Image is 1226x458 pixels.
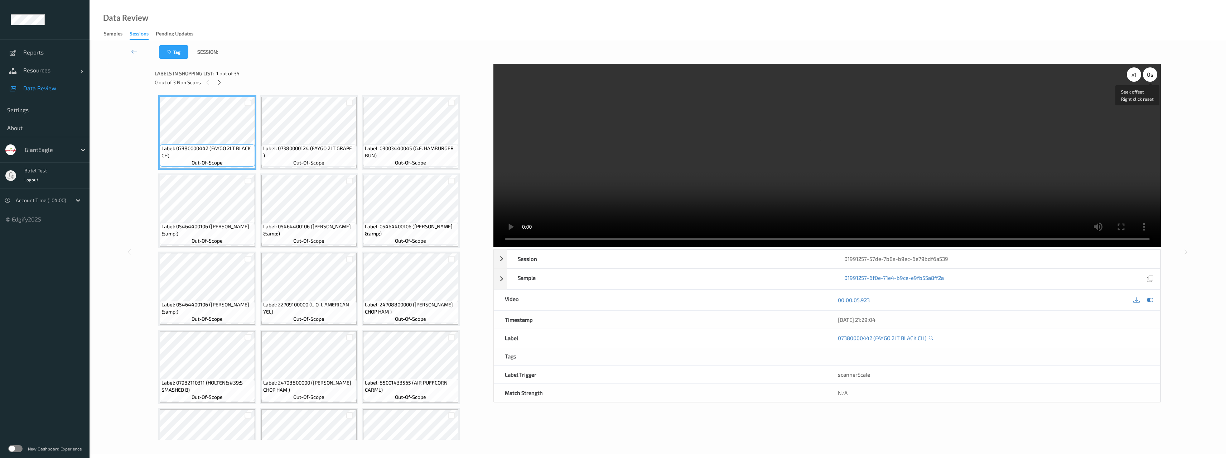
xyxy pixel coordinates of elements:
span: Label: 22709100000 (L-O-L AMERICAN YEL) [263,301,355,315]
div: 0 s [1143,67,1157,82]
div: Pending Updates [156,30,193,39]
div: Data Review [103,14,148,22]
span: out-of-scope [293,315,324,323]
span: Label: 07982110311 (HOLTEN&#39;S SMASHED B) [161,379,253,393]
span: Label: 07380000442 (FAYGO 2LT BLACK CH) [161,145,253,159]
span: Label: 07380000124 (FAYGO 2LT GRAPE ) [263,145,355,159]
span: out-of-scope [293,393,324,401]
span: Label: 85001433565 (AIR PUFFCORN CARML) [365,379,457,393]
div: Samples [104,30,122,39]
span: out-of-scope [192,159,223,166]
span: out-of-scope [293,237,324,244]
div: x 1 [1127,67,1141,82]
a: 01991257-6f0e-71e4-b9ce-e9fb55a8ff2a [844,274,944,284]
div: Timestamp [494,311,827,329]
button: Tag [159,45,188,59]
div: Session01991257-57de-7b8a-b9ec-6e79bdf6a539 [494,249,1161,268]
span: Label: 05464400106 ([PERSON_NAME] &amp;) [365,223,457,237]
span: out-of-scope [395,237,426,244]
div: Label Trigger [494,366,827,383]
span: 1 out of 35 [216,70,240,77]
div: Video [494,290,827,310]
span: Label: 05464400106 ([PERSON_NAME] &amp;) [161,223,253,237]
div: [DATE] 21:29:04 [838,316,1149,323]
span: out-of-scope [192,315,223,323]
a: 00:00:05.923 [838,296,870,304]
a: Sessions [130,29,156,40]
span: Label: 03003440045 (G.E. HAMBURGER BUN) [365,145,457,159]
span: Session: [197,48,218,56]
span: out-of-scope [395,315,426,323]
span: Label: 24708800000 ([PERSON_NAME] CHOP HAM ) [365,301,457,315]
span: out-of-scope [192,393,223,401]
div: Sample01991257-6f0e-71e4-b9ce-e9fb55a8ff2a [494,268,1161,290]
span: out-of-scope [395,393,426,401]
a: 07380000442 (FAYGO 2LT BLACK CH) [838,334,926,342]
span: Label: 05464400106 ([PERSON_NAME] &amp;) [263,223,355,237]
div: Match Strength [494,384,827,402]
div: scannerScale [827,366,1160,383]
span: out-of-scope [395,159,426,166]
div: Sessions [130,30,149,40]
div: Tags [494,347,827,365]
div: 01991257-57de-7b8a-b9ec-6e79bdf6a539 [834,250,1160,268]
div: 0 out of 3 Non Scans [155,78,488,87]
div: N/A [827,384,1160,402]
span: out-of-scope [192,237,223,244]
span: Label: 05464400106 ([PERSON_NAME] &amp;) [161,301,253,315]
span: Labels in shopping list: [155,70,214,77]
span: Label: 24708800000 ([PERSON_NAME] CHOP HAM ) [263,379,355,393]
div: Sample [507,269,834,289]
a: Pending Updates [156,29,201,39]
div: Session [507,250,834,268]
a: Samples [104,29,130,39]
div: Label [494,329,827,347]
span: out-of-scope [293,159,324,166]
